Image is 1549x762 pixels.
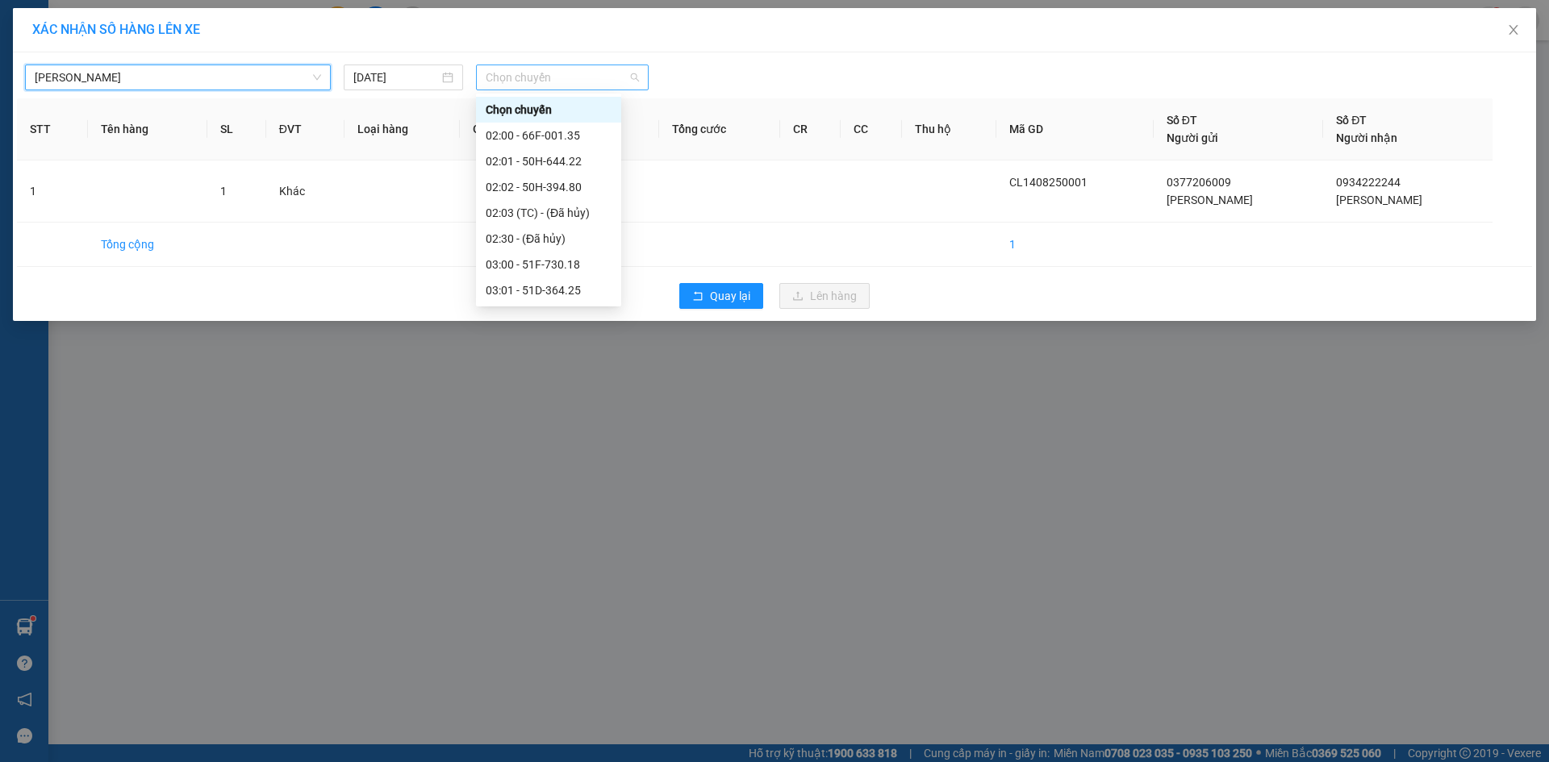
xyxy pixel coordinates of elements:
[152,102,211,119] span: Chưa thu
[486,152,612,170] div: 02:01 - 50H-644.22
[780,98,841,160] th: CR
[779,283,870,309] button: uploadLên hàng
[154,14,318,50] div: [GEOGRAPHIC_DATA]
[1336,194,1422,206] span: [PERSON_NAME]
[460,98,557,160] th: Ghi chú
[1009,176,1088,189] span: CL1408250001
[902,98,996,160] th: Thu hộ
[14,14,143,50] div: [PERSON_NAME]
[154,69,318,92] div: 0934222244
[996,98,1154,160] th: Mã GD
[1507,23,1520,36] span: close
[88,223,207,267] td: Tổng cộng
[14,69,143,92] div: 0377206009
[486,65,639,90] span: Chọn chuyến
[1167,176,1231,189] span: 0377206009
[1336,114,1367,127] span: Số ĐT
[486,204,612,222] div: 02:03 (TC) - (Đã hủy)
[1336,131,1397,144] span: Người nhận
[266,160,344,223] td: Khác
[14,14,39,31] span: Gửi:
[1336,176,1401,189] span: 0934222244
[486,256,612,273] div: 03:00 - 51F-730.18
[486,101,612,119] div: Chọn chuyến
[207,98,266,160] th: SL
[32,22,200,37] span: XÁC NHẬN SỐ HÀNG LÊN XE
[692,290,704,303] span: rollback
[220,185,227,198] span: 1
[266,98,344,160] th: ĐVT
[841,98,902,160] th: CC
[996,223,1154,267] td: 1
[14,50,143,69] div: [PERSON_NAME]
[486,178,612,196] div: 02:02 - 50H-394.80
[88,98,207,160] th: Tên hàng
[486,230,612,248] div: 02:30 - (Đã hủy)
[1167,114,1197,127] span: Số ĐT
[353,69,439,86] input: 14/08/2025
[1167,131,1218,144] span: Người gửi
[154,14,193,31] span: Nhận:
[679,283,763,309] button: rollbackQuay lại
[1491,8,1536,53] button: Close
[659,98,780,160] th: Tổng cước
[17,98,88,160] th: STT
[344,98,461,160] th: Loại hàng
[476,97,621,123] div: Chọn chuyến
[486,281,612,299] div: 03:01 - 51D-364.25
[486,127,612,144] div: 02:00 - 66F-001.35
[1167,194,1253,206] span: [PERSON_NAME]
[35,65,321,90] span: Cao Lãnh - Hồ Chí Minh
[710,287,750,305] span: Quay lại
[154,50,318,69] div: [PERSON_NAME]
[17,160,88,223] td: 1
